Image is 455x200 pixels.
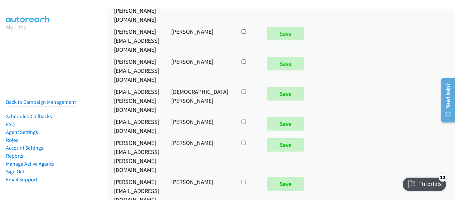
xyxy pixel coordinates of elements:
[6,176,37,183] a: Email Support
[267,27,304,40] input: Save
[6,113,52,120] a: Scheduled Callbacks
[6,129,38,135] a: Agent Settings
[399,171,450,195] iframe: Checklist
[6,153,23,159] a: Reports
[6,145,43,151] a: Account Settings
[267,117,304,131] input: Save
[6,137,18,143] a: Roles
[108,25,165,55] td: [PERSON_NAME][EMAIL_ADDRESS][DOMAIN_NAME]
[165,85,234,116] td: [DEMOGRAPHIC_DATA][PERSON_NAME]
[6,168,25,175] a: Sign Out
[267,138,304,152] input: Save
[108,116,165,137] td: [EMAIL_ADDRESS][DOMAIN_NAME]
[6,23,26,31] a: My Lists
[165,25,234,55] td: [PERSON_NAME]
[267,87,304,101] input: Save
[108,137,165,176] td: [PERSON_NAME][EMAIL_ADDRESS][PERSON_NAME][DOMAIN_NAME]
[108,85,165,116] td: [EMAIL_ADDRESS][PERSON_NAME][DOMAIN_NAME]
[6,161,54,167] a: Manage Active Agents
[6,99,76,105] a: Back to Campaign Management
[165,137,234,176] td: [PERSON_NAME]
[267,57,304,70] input: Save
[108,55,165,85] td: [PERSON_NAME][EMAIL_ADDRESS][DOMAIN_NAME]
[165,55,234,85] td: [PERSON_NAME]
[6,121,15,128] a: FAQ
[436,73,455,127] iframe: Resource Center
[165,116,234,137] td: [PERSON_NAME]
[267,177,304,191] input: Save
